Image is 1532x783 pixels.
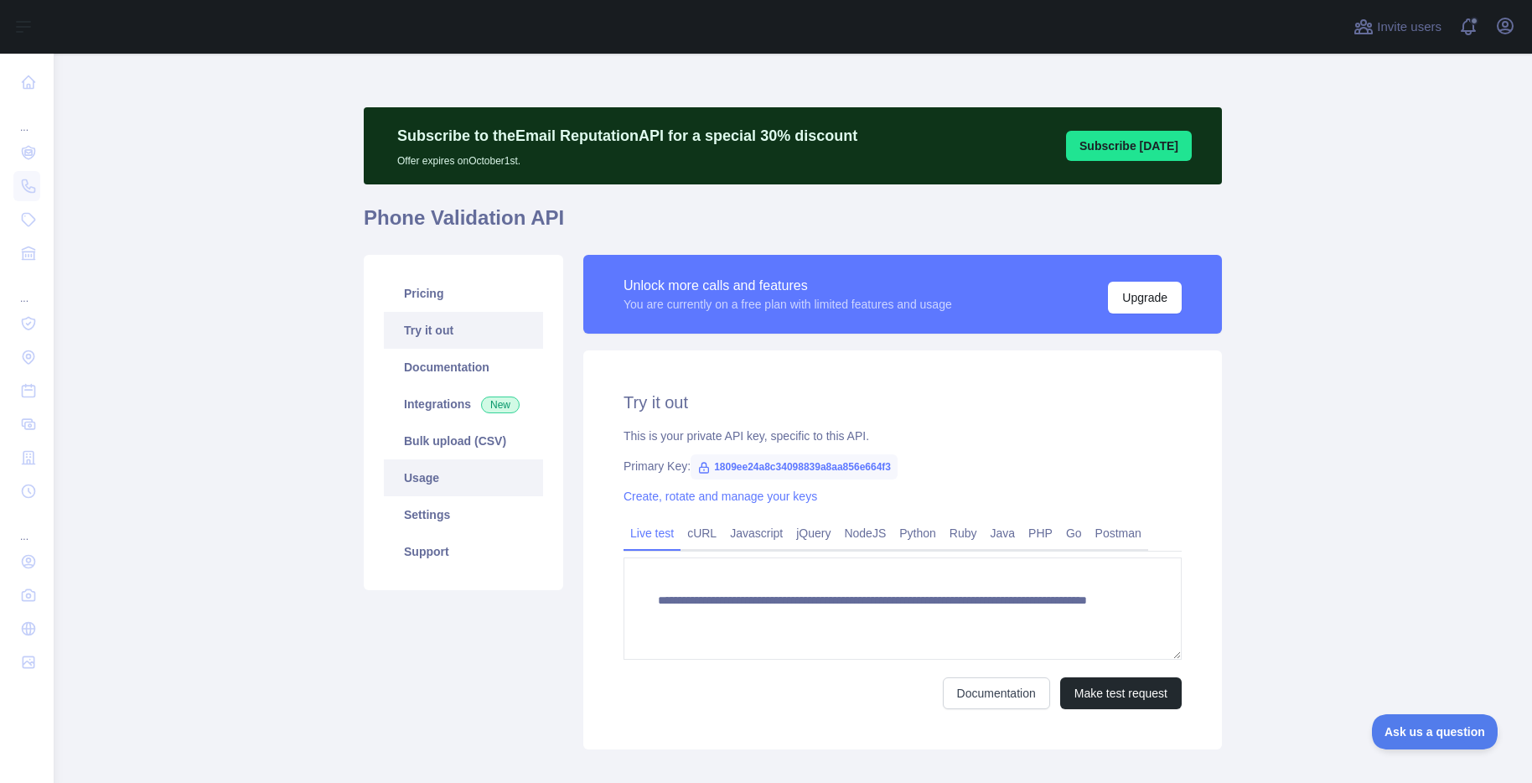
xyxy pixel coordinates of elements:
button: Invite users [1350,13,1445,40]
a: Documentation [943,677,1050,709]
a: Javascript [723,520,789,547]
a: Usage [384,459,543,496]
button: Make test request [1060,677,1182,709]
a: Try it out [384,312,543,349]
a: Go [1059,520,1089,547]
button: Upgrade [1108,282,1182,314]
a: Pricing [384,275,543,312]
a: Bulk upload (CSV) [384,423,543,459]
div: This is your private API key, specific to this API. [624,428,1182,444]
span: New [481,397,520,413]
div: You are currently on a free plan with limited features and usage [624,296,952,313]
a: Java [984,520,1022,547]
a: NodeJS [837,520,893,547]
a: Support [384,533,543,570]
button: Subscribe [DATE] [1066,131,1192,161]
iframe: Toggle Customer Support [1372,714,1498,749]
a: PHP [1022,520,1059,547]
a: jQuery [789,520,837,547]
div: ... [13,272,40,305]
p: Subscribe to the Email Reputation API for a special 30 % discount [397,124,857,148]
div: Primary Key: [624,458,1182,474]
div: ... [13,510,40,543]
div: Unlock more calls and features [624,276,952,296]
p: Offer expires on October 1st. [397,148,857,168]
a: cURL [681,520,723,547]
a: Create, rotate and manage your keys [624,490,817,503]
a: Settings [384,496,543,533]
h2: Try it out [624,391,1182,414]
span: 1809ee24a8c34098839a8aa856e664f3 [691,454,898,480]
a: Live test [624,520,681,547]
a: Ruby [943,520,984,547]
h1: Phone Validation API [364,205,1222,245]
div: ... [13,101,40,134]
span: Invite users [1377,18,1441,37]
a: Integrations New [384,386,543,423]
a: Postman [1089,520,1148,547]
a: Documentation [384,349,543,386]
a: Python [893,520,943,547]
